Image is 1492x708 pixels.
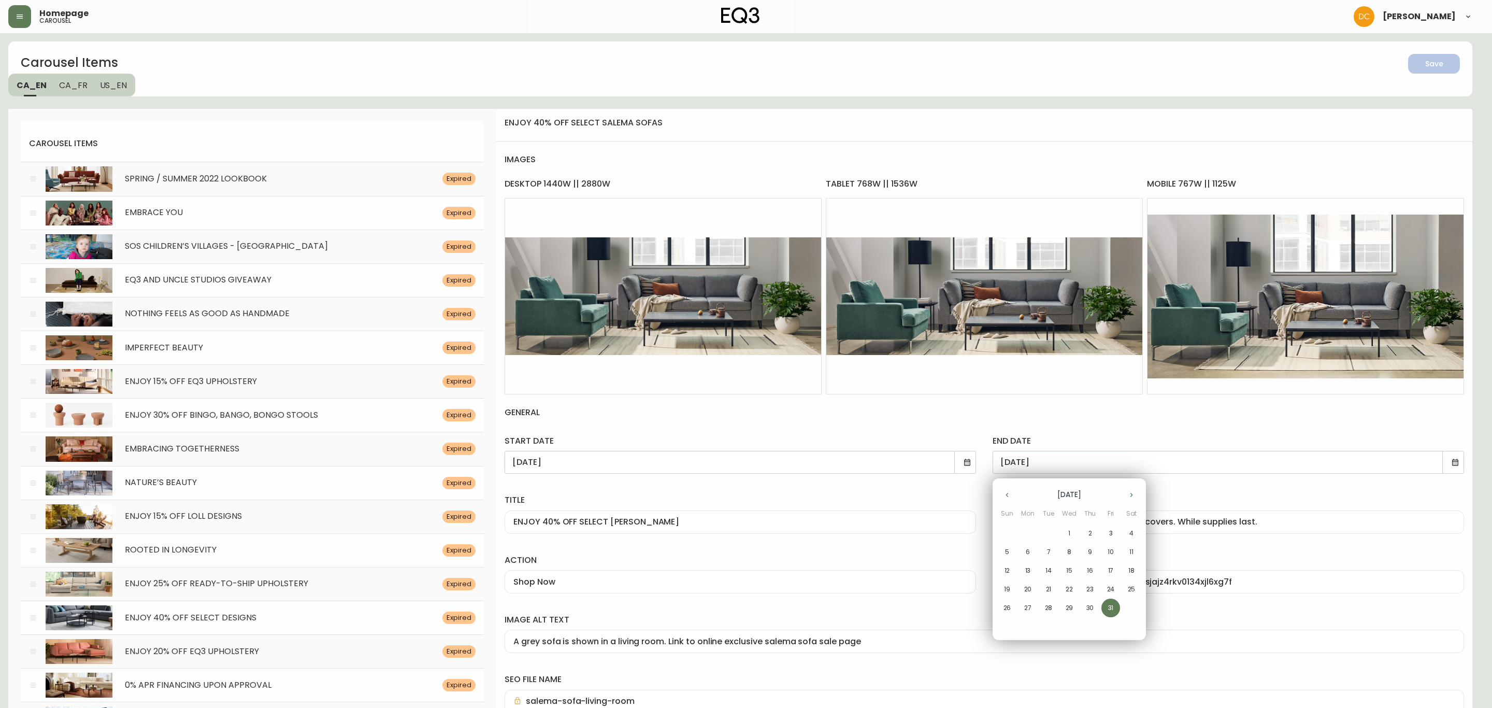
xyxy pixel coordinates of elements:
p: 5 [1005,547,1009,557]
span: Fri [1101,508,1120,519]
p: 9 [1088,547,1092,557]
p: 3 [1109,529,1113,538]
p: 1 [1068,529,1070,538]
span: Sat [1122,508,1141,519]
p: 12 [1005,566,1010,575]
p: 28 [1045,603,1053,613]
span: Tue [1039,508,1058,519]
p: 27 [1024,603,1031,613]
button: 29 [1060,599,1079,617]
button: 7 [1039,543,1058,561]
p: 13 [1025,566,1031,575]
p: 31 [1108,603,1114,613]
p: 23 [1086,585,1094,594]
p: 24 [1107,585,1115,594]
button: 16 [1081,561,1099,580]
p: 18 [1128,566,1135,575]
p: 2 [1088,529,1092,538]
p: 8 [1067,547,1071,557]
span: Sun [998,508,1016,519]
button: 26 [998,599,1016,617]
p: 22 [1066,585,1073,594]
button: 13 [1018,561,1037,580]
p: 19 [1004,585,1010,594]
p: [DATE] [1017,489,1121,500]
p: 29 [1066,603,1073,613]
button: 14 [1039,561,1058,580]
button: 1 [1060,524,1079,543]
button: 27 [1018,599,1037,617]
button: 6 [1018,543,1037,561]
p: 21 [1046,585,1052,594]
button: 10 [1101,543,1120,561]
button: 25 [1122,580,1141,599]
p: 16 [1087,566,1093,575]
p: 26 [1003,603,1011,613]
p: 7 [1047,547,1051,557]
button: 9 [1081,543,1099,561]
p: 14 [1045,566,1052,575]
button: 11 [1122,543,1141,561]
button: 19 [998,580,1016,599]
p: 6 [1026,547,1030,557]
button: 15 [1060,561,1079,580]
button: 21 [1039,580,1058,599]
button: 18 [1122,561,1141,580]
button: 22 [1060,580,1079,599]
p: 17 [1108,566,1114,575]
button: 28 [1039,599,1058,617]
button: 20 [1018,580,1037,599]
button: 5 [998,543,1016,561]
span: Thu [1081,508,1099,519]
button: 17 [1101,561,1120,580]
p: 11 [1129,547,1134,557]
button: 24 [1101,580,1120,599]
button: 30 [1081,599,1099,617]
span: Mon [1018,508,1037,519]
p: 4 [1129,529,1134,538]
p: 20 [1024,585,1032,594]
p: 10 [1108,547,1114,557]
button: 31 [1101,599,1120,617]
span: Wed [1060,508,1079,519]
p: 25 [1128,585,1136,594]
button: 3 [1101,524,1120,543]
button: 8 [1060,543,1079,561]
p: 30 [1086,603,1094,613]
p: 15 [1066,566,1072,575]
button: 23 [1081,580,1099,599]
button: 2 [1081,524,1099,543]
button: 4 [1122,524,1141,543]
button: 12 [998,561,1016,580]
